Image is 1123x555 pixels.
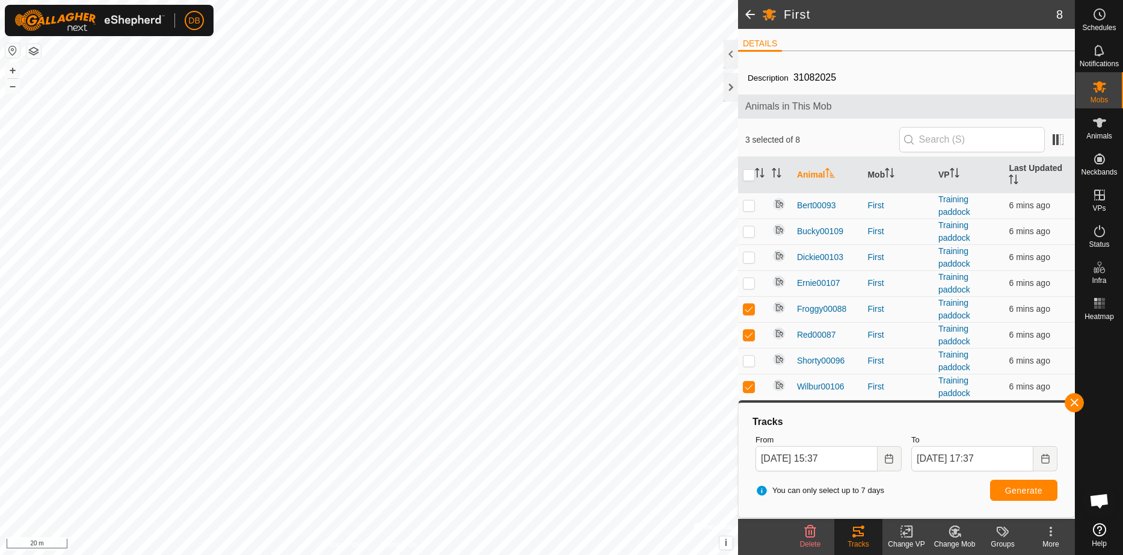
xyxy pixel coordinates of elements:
img: returning off [772,300,786,315]
a: Help [1075,518,1123,552]
p-sorticon: Activate to sort [772,170,781,179]
span: 3 selected of 8 [745,134,899,146]
img: returning off [772,249,786,263]
a: Training paddock [938,298,970,320]
span: i [725,538,727,548]
div: First [867,225,929,238]
span: Delete [800,540,821,548]
div: First [867,251,929,264]
a: Privacy Policy [321,539,366,550]
img: returning off [772,197,786,211]
div: Tracks [834,539,882,550]
th: VP [934,157,1005,193]
a: Training paddock [938,376,970,398]
span: Bert00093 [797,199,836,212]
th: Animal [792,157,863,193]
img: returning off [772,274,786,289]
span: Heatmap [1085,313,1114,320]
div: First [867,277,929,290]
span: Animals in This Mob [745,99,1068,114]
p-sorticon: Activate to sort [1009,176,1018,186]
span: Froggy00088 [797,303,847,315]
p-sorticon: Activate to sort [950,170,959,179]
span: 15 Oct 2025, 6:34 pm [1009,382,1050,391]
button: Generate [990,480,1057,501]
span: 8 [1056,5,1063,23]
div: First [867,199,929,212]
span: 15 Oct 2025, 6:34 pm [1009,278,1050,288]
span: 31082025 [789,67,841,87]
div: Change Mob [931,539,979,550]
span: Red00087 [797,329,836,341]
div: Groups [979,539,1027,550]
button: + [5,63,20,78]
span: Status [1089,241,1109,248]
span: Animals [1086,132,1112,140]
span: 15 Oct 2025, 6:34 pm [1009,304,1050,314]
button: Reset Map [5,43,20,58]
a: Training paddock [938,272,970,294]
a: Training paddock [938,246,970,268]
a: Training paddock [938,220,970,243]
span: You can only select up to 7 days [755,485,884,497]
a: Training paddock [938,324,970,346]
p-sorticon: Activate to sort [755,170,765,179]
img: returning off [772,326,786,341]
input: Search (S) [899,127,1045,152]
div: Open chat [1081,483,1118,519]
div: First [867,329,929,341]
button: i [719,536,733,550]
span: DB [188,14,200,27]
span: Notifications [1080,60,1119,67]
a: Training paddock [938,194,970,217]
th: Last Updated [1004,157,1075,193]
label: Description [748,73,789,82]
img: Gallagher Logo [14,10,165,31]
div: First [867,355,929,367]
p-sorticon: Activate to sort [885,170,894,179]
span: Neckbands [1081,169,1117,176]
div: More [1027,539,1075,550]
img: returning off [772,352,786,367]
button: – [5,79,20,93]
span: Help [1092,540,1107,547]
img: returning off [772,378,786,392]
span: Wilbur00106 [797,380,845,393]
span: VPs [1092,205,1106,212]
button: Map Layers [26,44,41,58]
label: To [911,434,1057,446]
span: Ernie00107 [797,277,840,290]
button: Choose Date [1033,446,1057,471]
p-sorticon: Activate to sort [825,170,835,179]
div: First [867,303,929,315]
div: Tracks [751,415,1062,429]
li: DETAILS [738,37,782,52]
span: 15 Oct 2025, 6:34 pm [1009,226,1050,236]
div: First [867,380,929,393]
h2: First [784,7,1056,22]
span: 15 Oct 2025, 6:34 pm [1009,330,1050,340]
span: 15 Oct 2025, 6:34 pm [1009,356,1050,365]
span: Infra [1092,277,1106,284]
span: Bucky00109 [797,225,843,238]
div: Change VP [882,539,931,550]
a: Contact Us [381,539,416,550]
th: Mob [863,157,934,193]
span: 15 Oct 2025, 6:34 pm [1009,252,1050,262]
a: Training paddock [938,350,970,372]
span: Shorty00096 [797,355,845,367]
label: From [755,434,902,446]
img: returning off [772,223,786,237]
span: 15 Oct 2025, 6:34 pm [1009,200,1050,210]
span: Mobs [1091,96,1108,104]
span: Generate [1005,486,1042,495]
span: Schedules [1082,24,1116,31]
span: Dickie00103 [797,251,843,264]
button: Choose Date [878,446,902,471]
